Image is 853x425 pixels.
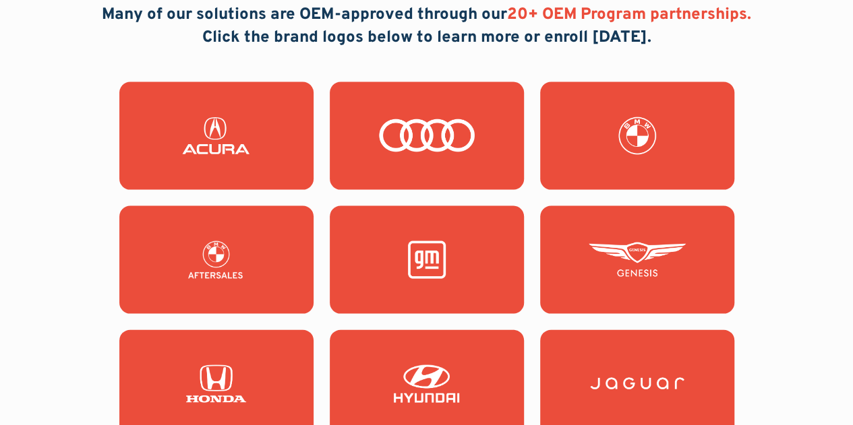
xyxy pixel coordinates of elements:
img: Hyundai [378,365,475,403]
img: BMW [589,117,686,155]
img: General Motors [378,241,475,279]
img: Honda [168,365,265,403]
h2: Many of our solutions are OEM-approved through our Click the brand logos below to learn more or e... [102,4,751,49]
img: Acura [168,117,265,155]
img: Audi [378,117,475,155]
img: Jaguar [589,365,686,403]
img: BMW Fixed Ops [168,241,265,279]
img: Genesis [589,241,686,279]
span: 20+ OEM Program partnerships. [507,5,751,25]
